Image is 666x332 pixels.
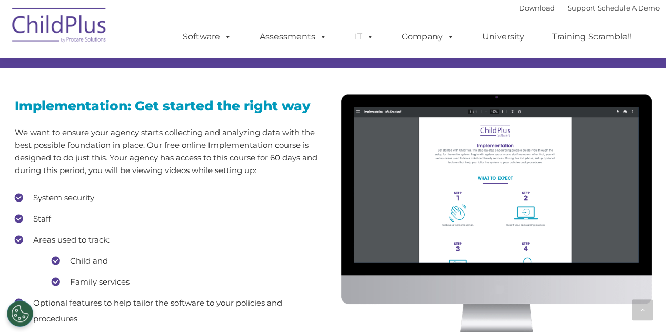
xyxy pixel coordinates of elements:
[249,26,337,47] a: Assessments
[15,189,325,205] li: System security
[15,232,325,289] li: Areas used to track:
[344,26,384,47] a: IT
[15,295,325,326] li: Optional features to help tailor the software to your policies and procedures
[7,300,33,327] button: Cookies Settings
[7,1,112,53] img: ChildPlus by Procare Solutions
[52,253,325,268] li: Child and
[519,4,555,12] a: Download
[15,99,325,113] h3: Implementation: Get started the right way
[472,26,535,47] a: University
[52,274,325,289] li: Family services
[519,4,660,12] font: |
[542,26,642,47] a: Training Scramble!!
[391,26,465,47] a: Company
[15,126,325,176] p: We want to ensure your agency starts collecting and analyzing data with the best possible foundat...
[598,4,660,12] a: Schedule A Demo
[15,210,325,226] li: Staff
[172,26,242,47] a: Software
[494,218,666,332] iframe: Chat Widget
[568,4,595,12] a: Support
